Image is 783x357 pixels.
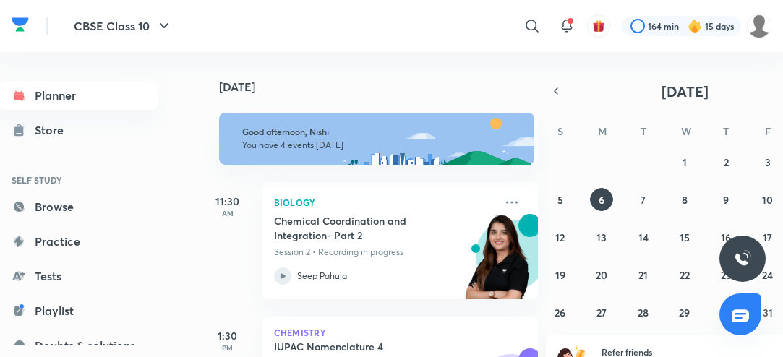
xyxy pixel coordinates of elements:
[756,188,779,211] button: October 10, 2025
[274,194,495,211] p: Biology
[632,188,655,211] button: October 7, 2025
[549,301,572,324] button: October 26, 2025
[679,306,690,319] abbr: October 29, 2025
[673,225,696,249] button: October 15, 2025
[590,263,613,286] button: October 20, 2025
[714,263,737,286] button: October 23, 2025
[242,126,515,137] h6: Good afternoon, Nishi
[721,268,732,282] abbr: October 23, 2025
[682,193,688,207] abbr: October 8, 2025
[641,193,646,207] abbr: October 7, 2025
[720,306,732,319] abbr: October 30, 2025
[662,82,709,101] span: [DATE]
[673,301,696,324] button: October 29, 2025
[549,263,572,286] button: October 19, 2025
[587,14,610,38] button: avatar
[632,301,655,324] button: October 28, 2025
[681,124,691,138] abbr: Wednesday
[747,14,771,38] img: Nishi raghuwanshi
[555,268,565,282] abbr: October 19, 2025
[673,150,696,173] button: October 1, 2025
[555,306,565,319] abbr: October 26, 2025
[756,150,779,173] button: October 3, 2025
[723,193,729,207] abbr: October 9, 2025
[638,268,648,282] abbr: October 21, 2025
[724,155,729,169] abbr: October 2, 2025
[199,328,257,343] h5: 1:30
[219,81,552,93] h4: [DATE]
[458,214,538,314] img: unacademy
[680,268,690,282] abbr: October 22, 2025
[590,225,613,249] button: October 13, 2025
[199,209,257,218] p: AM
[12,14,29,39] a: Company Logo
[765,124,771,138] abbr: Friday
[714,301,737,324] button: October 30, 2025
[549,225,572,249] button: October 12, 2025
[549,188,572,211] button: October 5, 2025
[596,268,607,282] abbr: October 20, 2025
[557,193,563,207] abbr: October 5, 2025
[592,20,605,33] img: avatar
[683,155,687,169] abbr: October 1, 2025
[199,194,257,209] h5: 11:30
[274,328,526,337] p: Chemistry
[638,306,649,319] abbr: October 28, 2025
[723,124,729,138] abbr: Thursday
[673,263,696,286] button: October 22, 2025
[35,121,72,139] div: Store
[599,193,604,207] abbr: October 6, 2025
[714,150,737,173] button: October 2, 2025
[274,246,495,259] p: Session 2 • Recording in progress
[638,231,649,244] abbr: October 14, 2025
[596,306,607,319] abbr: October 27, 2025
[590,188,613,211] button: October 6, 2025
[763,306,773,319] abbr: October 31, 2025
[297,270,347,283] p: Seep Pahuja
[557,124,563,138] abbr: Sunday
[721,231,731,244] abbr: October 16, 2025
[274,340,454,354] h5: IUPAC Nomenclature 4
[555,231,565,244] abbr: October 12, 2025
[590,301,613,324] button: October 27, 2025
[632,263,655,286] button: October 21, 2025
[274,214,454,243] h5: Chemical Coordination and Integration- Part 2
[765,155,771,169] abbr: October 3, 2025
[756,301,779,324] button: October 31, 2025
[219,113,534,165] img: afternoon
[12,14,29,35] img: Company Logo
[199,343,257,352] p: PM
[714,188,737,211] button: October 9, 2025
[598,124,607,138] abbr: Monday
[762,268,773,282] abbr: October 24, 2025
[688,19,702,33] img: streak
[641,124,646,138] abbr: Tuesday
[714,225,737,249] button: October 16, 2025
[756,263,779,286] button: October 24, 2025
[756,225,779,249] button: October 17, 2025
[734,250,751,267] img: ttu
[242,139,515,151] p: You have 4 events [DATE]
[673,188,696,211] button: October 8, 2025
[763,231,772,244] abbr: October 17, 2025
[65,12,181,40] button: CBSE Class 10
[762,193,773,207] abbr: October 10, 2025
[680,231,690,244] abbr: October 15, 2025
[632,225,655,249] button: October 14, 2025
[596,231,607,244] abbr: October 13, 2025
